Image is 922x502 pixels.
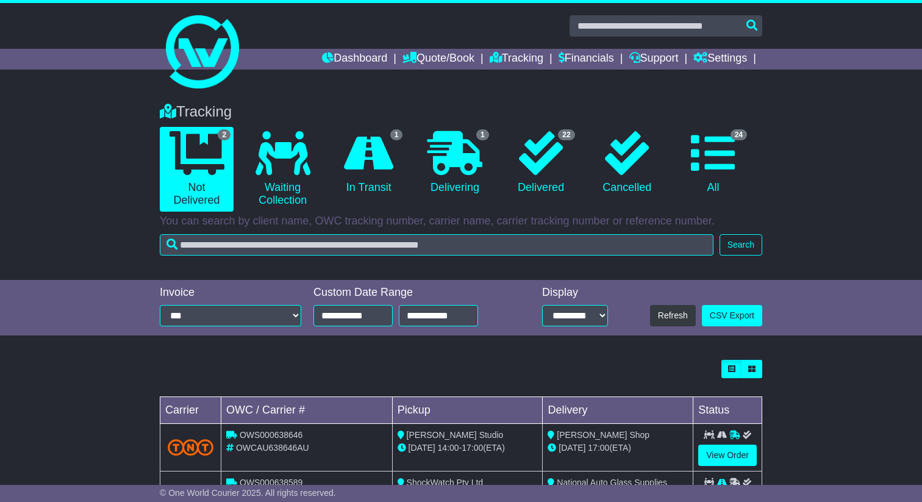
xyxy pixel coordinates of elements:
a: Cancelled [590,127,664,199]
a: Tracking [490,49,543,70]
span: 1 [390,129,403,140]
span: [PERSON_NAME] Studio [407,430,504,440]
a: 1 In Transit [332,127,406,199]
span: 22 [558,129,574,140]
span: © One World Courier 2025. All rights reserved. [160,488,336,498]
a: Settings [693,49,747,70]
button: Refresh [650,305,696,326]
div: - (ETA) [398,442,538,454]
div: Invoice [160,286,301,299]
a: Dashboard [322,49,387,70]
div: Custom Date Range [313,286,506,299]
span: 17:00 [588,443,609,453]
td: Status [693,397,762,424]
a: Waiting Collection [246,127,320,212]
span: 24 [731,129,747,140]
span: OWCAU638646AU [236,443,309,453]
a: CSV Export [702,305,762,326]
td: OWC / Carrier # [221,397,393,424]
a: 2 Not Delivered [160,127,234,212]
div: Display [542,286,608,299]
span: 17:00 [462,443,483,453]
span: ShockWatch Pty Ltd [407,478,484,487]
img: TNT_Domestic.png [168,439,213,456]
button: Search [720,234,762,256]
span: National Auto Glass Supplies Australasia Pty Ltd [548,478,666,500]
a: Financials [559,49,614,70]
td: Delivery [543,397,693,424]
span: OWS000638646 [240,430,303,440]
span: 2 [218,129,230,140]
td: Carrier [160,397,221,424]
a: 24 All [676,127,750,199]
a: 1 Delivering [418,127,491,199]
span: 1 [476,129,489,140]
span: [DATE] [559,443,585,453]
span: [DATE] [409,443,435,453]
div: (ETA) [548,442,688,454]
span: 14:00 [438,443,459,453]
td: Pickup [392,397,543,424]
span: [PERSON_NAME] Shop [557,430,649,440]
div: Tracking [154,103,768,121]
span: OWS000638589 [240,478,303,487]
p: You can search by client name, OWC tracking number, carrier name, carrier tracking number or refe... [160,215,762,228]
a: Support [629,49,679,70]
a: View Order [698,445,757,466]
a: 22 Delivered [504,127,578,199]
a: Quote/Book [402,49,474,70]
